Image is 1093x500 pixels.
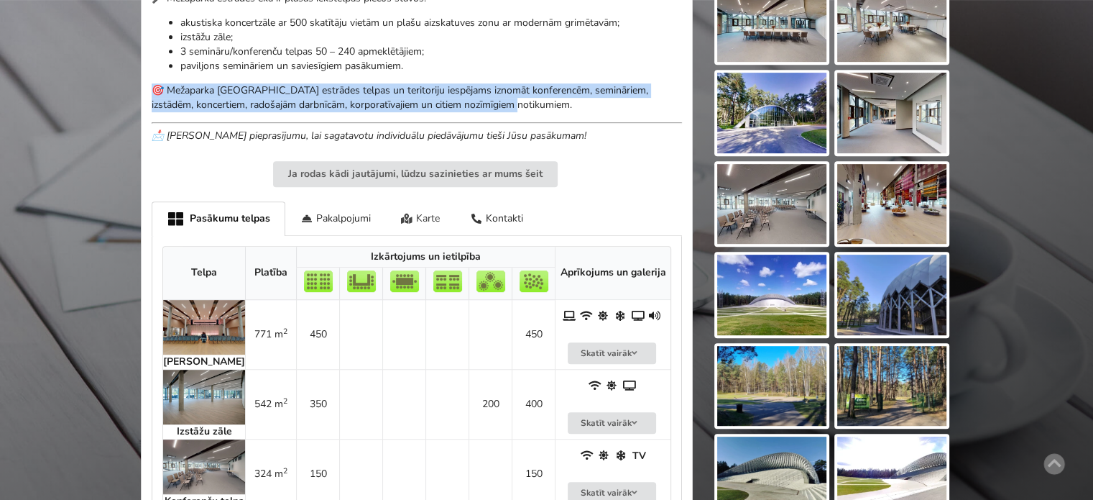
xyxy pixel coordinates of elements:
th: Izkārtojums un ietilpība [296,247,555,268]
span: Dabiskais apgaismojums [606,379,620,393]
img: Mežaparka Lielā estrāde | Rīga | Pasākumu vieta - galerijas bilde [837,73,946,153]
th: Telpa [163,247,245,300]
img: Mežaparka Lielā estrāde | Rīga | Pasākumu vieta - galerijas bilde [837,164,946,245]
button: Skatīt vairāk [568,342,657,365]
span: Iebūvēta audio sistēma [649,309,663,323]
img: Pasākumu telpas | Rīga | Mežaparka Lielā estrāde | bilde [163,370,245,424]
img: Mežaparka Lielā estrāde | Rīga | Pasākumu vieta - galerijas bilde [717,164,826,245]
div: Pakalpojumi [285,201,386,235]
td: 542 m [245,369,296,439]
td: 400 [512,369,555,439]
li: paviljons semināriem un saviesīgiem pasākumiem. [180,59,682,73]
td: 350 [296,369,339,439]
img: Mežaparka Lielā estrāde | Rīga | Pasākumu vieta - galerijas bilde [717,73,826,153]
span: WiFi [580,309,594,323]
img: Teātris [304,271,333,292]
span: WiFi [589,379,603,393]
li: akustiska koncertzāle ar 500 skatītāju vietām un plašu aizskatuves zonu ar modernām grimētavām; [180,16,682,30]
sup: 2 [283,465,287,476]
span: WiFi [581,449,595,463]
div: Pasākumu telpas [152,201,285,236]
img: Mežaparka Lielā estrāde | Rīga | Pasākumu vieta - galerijas bilde [717,255,826,335]
td: 450 [512,300,555,369]
strong: Izstāžu zāle [177,424,232,438]
strong: TV [632,449,646,463]
img: Mežaparka Lielā estrāde | Rīga | Pasākumu vieta - galerijas bilde [837,255,946,335]
strong: [PERSON_NAME] [163,355,245,368]
th: Platība [245,247,296,300]
span: Gaisa kondicionieris [614,309,629,323]
button: Skatīt vairāk [568,412,657,435]
p: 🎯 Mežaparka [GEOGRAPHIC_DATA] estrādes telpas un teritoriju iespējams iznomāt konferencēm, seminā... [152,83,682,112]
div: Karte [386,201,456,235]
img: Pasākumu telpas | Rīga | Mežaparka Lielā estrāde | bilde [163,440,245,494]
img: Sapulce [390,271,419,292]
img: Pasākumu telpas | Rīga | Mežaparka Lielā estrāde | bilde [163,300,245,355]
span: Gaisa kondicionieris [615,449,629,463]
img: Klase [433,271,462,292]
img: Mežaparka Lielā estrāde | Rīga | Pasākumu vieta - galerijas bilde [717,346,826,427]
sup: 2 [283,396,287,406]
span: Ar skatuvi [563,309,577,323]
th: Aprīkojums un galerija [555,247,670,300]
span: Dabiskais apgaismojums [597,309,612,323]
td: 450 [296,300,339,369]
td: 771 m [245,300,296,369]
img: Mežaparka Lielā estrāde | Rīga | Pasākumu vieta - galerijas bilde [837,346,946,427]
td: 200 [469,369,512,439]
img: Pieņemšana [520,271,548,292]
img: Bankets [476,271,505,292]
span: Projektors un ekrāns [623,379,637,393]
button: Ja rodas kādi jautājumi, lūdzu sazinieties ar mums šeit [273,161,558,187]
li: izstāžu zāle; [180,30,682,45]
span: Projektors un ekrāns [632,309,646,323]
em: 📩 [PERSON_NAME] pieprasījumu, lai sagatavotu individuālu piedāvājumu tieši Jūsu pasākumam! [152,129,586,142]
div: Kontakti [455,201,538,235]
span: Dabiskais apgaismojums [598,449,612,463]
li: 3 semināru/konferenču telpas 50 – 240 apmeklētājiem; [180,45,682,59]
sup: 2 [283,326,287,337]
img: U-Veids [347,271,376,292]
